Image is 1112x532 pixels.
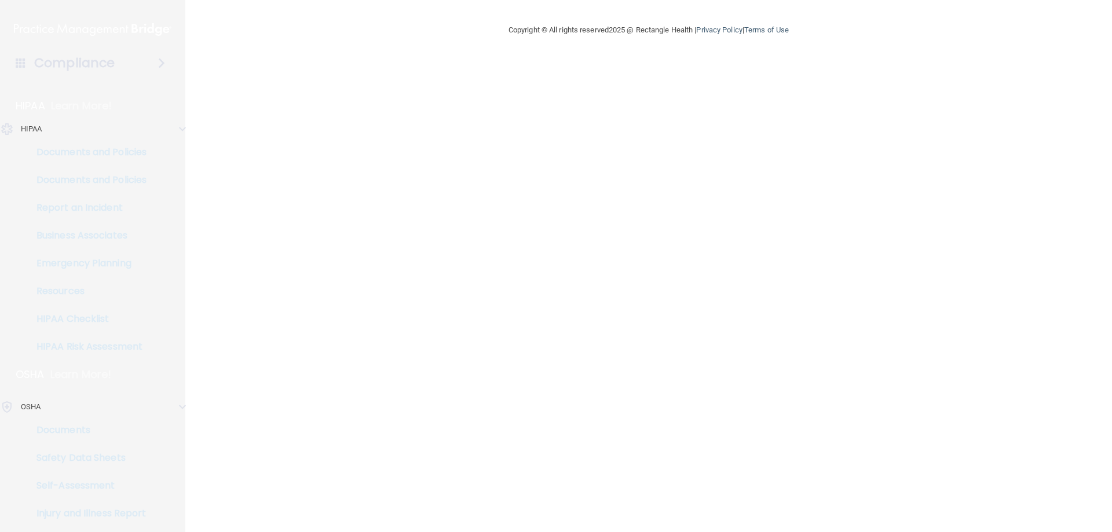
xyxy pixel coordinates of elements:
p: OSHA [16,368,45,381]
p: Self-Assessment [8,480,166,491]
p: HIPAA Checklist [8,313,166,325]
p: Learn More! [51,99,112,113]
p: Business Associates [8,230,166,241]
p: Documents and Policies [8,174,166,186]
p: Resources [8,285,166,297]
p: Documents [8,424,166,436]
p: Injury and Illness Report [8,508,166,519]
h4: Compliance [34,55,115,71]
a: Terms of Use [744,25,789,34]
p: Emergency Planning [8,258,166,269]
p: Report an Incident [8,202,166,214]
img: PMB logo [14,18,171,41]
p: OSHA [21,400,41,414]
p: HIPAA [21,122,42,136]
p: Learn More! [50,368,112,381]
p: Safety Data Sheets [8,452,166,464]
p: HIPAA [16,99,45,113]
div: Copyright © All rights reserved 2025 @ Rectangle Health | | [437,12,860,49]
p: Documents and Policies [8,146,166,158]
p: HIPAA Risk Assessment [8,341,166,353]
a: Privacy Policy [696,25,742,34]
